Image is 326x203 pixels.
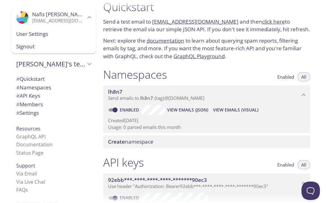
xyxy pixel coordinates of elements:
p: Send a test email to and then to retrieve the email via our simple JSON API. If you don't see it ... [103,18,310,33]
div: API Keys [11,92,96,100]
span: View Emails (JSON) [167,106,208,114]
span: Settings [16,109,39,116]
p: Next: explore the to learn about querying spam reports, filtering emails by tag, and more. If you... [103,37,310,60]
a: Enabled [119,107,141,113]
span: Support [16,162,35,169]
a: FAQ [16,186,28,193]
span: # [16,109,20,116]
span: View Emails (Visual) [213,106,258,114]
button: Enabled [274,160,298,169]
div: Quickstart [11,75,96,83]
iframe: Help Scout Beacon - Open [302,182,320,200]
a: documentation [147,37,184,44]
span: Namespaces [16,84,51,91]
div: Members [11,100,96,109]
h1: Namespaces [103,68,167,81]
div: lh8n7 namespace [103,85,310,104]
span: s [25,186,28,193]
div: Namespaces [11,83,96,92]
a: Via Email [16,170,37,177]
span: Send emails to . {tag} @[DOMAIN_NAME] [108,95,204,101]
span: # [16,75,20,82]
span: Nafis [PERSON_NAME] [32,11,87,18]
button: Enabled [274,72,298,81]
button: View Emails (Visual) [211,105,261,115]
a: GraphQL Playground [174,53,225,60]
span: namespace [108,138,153,145]
p: [EMAIL_ADDRESS][DOMAIN_NAME] [32,18,85,24]
p: Created [DATE] [108,117,305,124]
div: Create namespace [103,135,310,148]
div: Nafis nadim [11,7,96,28]
span: lh8n7 [140,95,153,101]
span: API Keys [16,92,40,99]
a: [EMAIL_ADDRESS][DOMAIN_NAME] [152,18,238,25]
div: Nafis's team [11,56,96,72]
p: Usage: 0 parsed emails this month [108,124,305,130]
span: # [16,92,20,99]
a: GraphQL API [16,133,46,140]
a: click here [262,18,285,25]
button: View Emails (JSON) [165,105,211,115]
span: User Settings [16,30,91,38]
a: Documentation [16,141,53,148]
h1: API keys [103,156,144,169]
span: lh8n7 [108,88,122,95]
span: [PERSON_NAME]'s team [16,60,85,68]
span: # [16,101,20,108]
span: Signout [16,43,91,51]
span: Members [16,101,43,108]
span: # [16,84,20,91]
button: All [298,160,310,169]
div: Signout [11,40,96,54]
span: Quickstart [16,75,45,82]
button: All [298,72,310,81]
div: User Settings [11,28,96,40]
span: Resources [16,125,40,132]
a: Status Page [16,149,43,156]
span: Create [108,138,125,145]
a: Via Live Chat [16,179,45,185]
div: Team Settings [11,109,96,117]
